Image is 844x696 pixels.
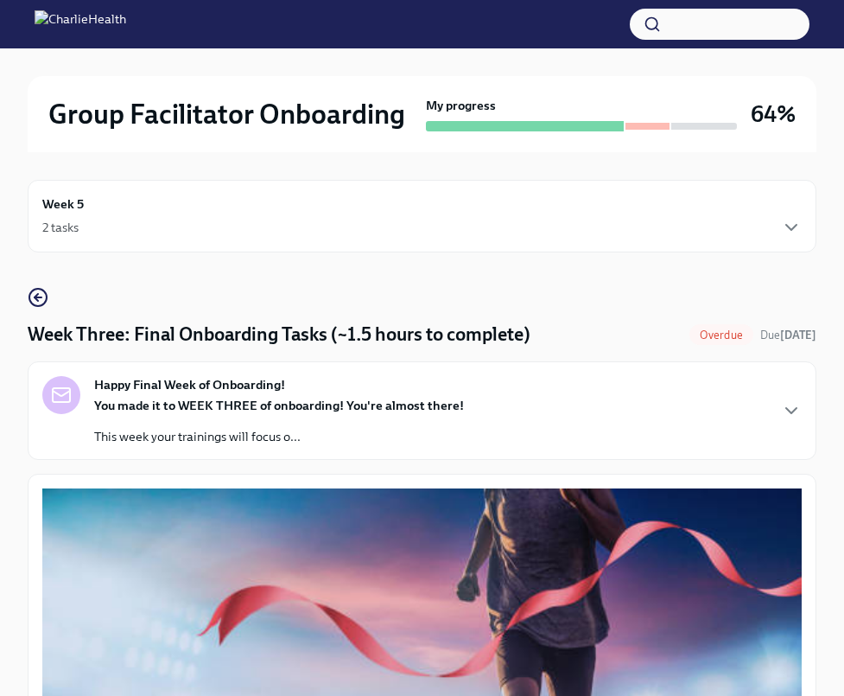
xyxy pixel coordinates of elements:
span: Due [760,329,816,342]
div: 2 tasks [42,219,79,236]
span: August 9th, 2025 10:00 [760,327,816,343]
img: CharlieHealth [35,10,126,38]
h3: 64% [751,99,796,130]
h4: Week Three: Final Onboarding Tasks (~1.5 hours to complete) [28,322,530,348]
strong: [DATE] [780,329,816,342]
h6: Week 5 [42,195,84,214]
h2: Group Facilitator Onboarding [48,97,405,131]
p: This week your trainings will focus o... [94,428,464,445]
strong: My progress [426,97,496,114]
strong: Happy Final Week of Onboarding! [94,376,285,393]
span: Overdue [689,329,753,342]
strong: You made it to WEEK THREE of onboarding! You're almost there! [94,398,464,413]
